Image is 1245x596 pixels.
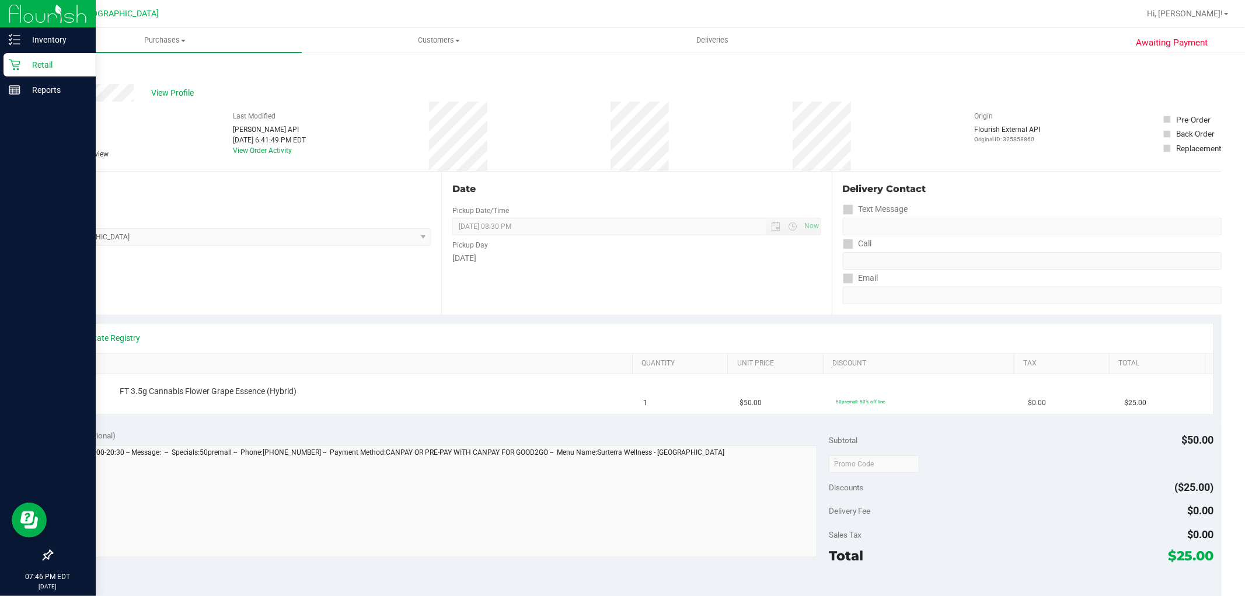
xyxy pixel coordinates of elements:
span: Total [829,548,863,564]
label: Call [843,235,872,252]
inline-svg: Inventory [9,34,20,46]
p: 07:46 PM EDT [5,571,90,582]
a: Tax [1023,359,1105,368]
span: $50.00 [1182,434,1214,446]
div: Back Order [1176,128,1215,140]
label: Pickup Date/Time [452,205,509,216]
p: Original ID: 325858860 [974,135,1040,144]
a: Purchases [28,28,302,53]
a: SKU [69,359,628,368]
span: $0.00 [1188,504,1214,517]
span: Subtotal [829,435,857,445]
span: View Profile [151,87,198,99]
span: Deliveries [681,35,744,46]
input: Format: (999) 999-9999 [843,252,1222,270]
label: Last Modified [233,111,275,121]
a: Quantity [641,359,723,368]
label: Origin [974,111,993,121]
div: Date [452,182,821,196]
a: Deliveries [576,28,849,53]
div: Flourish External API [974,124,1040,144]
span: Hi, [PERSON_NAME]! [1147,9,1223,18]
span: [GEOGRAPHIC_DATA] [79,9,159,19]
span: $0.00 [1188,528,1214,541]
span: 50premall: 50% off line [836,399,885,405]
a: Unit Price [737,359,819,368]
div: Pre-Order [1176,114,1211,126]
p: Reports [20,83,90,97]
div: Replacement [1176,142,1221,154]
span: $25.00 [1124,398,1146,409]
label: Email [843,270,878,287]
div: Location [51,182,431,196]
span: $25.00 [1169,548,1214,564]
span: Delivery Fee [829,506,870,515]
iframe: Resource center [12,503,47,538]
a: Discount [832,359,1009,368]
input: Promo Code [829,455,919,473]
span: Customers [302,35,575,46]
div: [DATE] 6:41:49 PM EDT [233,135,306,145]
span: $0.00 [1028,398,1046,409]
a: Customers [302,28,576,53]
span: Sales Tax [829,530,862,539]
a: View State Registry [71,332,141,344]
a: Total [1118,359,1200,368]
div: [PERSON_NAME] API [233,124,306,135]
p: [DATE] [5,582,90,591]
span: Awaiting Payment [1136,36,1208,50]
span: 1 [644,398,648,409]
p: Retail [20,58,90,72]
span: FT 3.5g Cannabis Flower Grape Essence (Hybrid) [120,386,297,397]
label: Pickup Day [452,240,488,250]
inline-svg: Retail [9,59,20,71]
a: View Order Activity [233,147,292,155]
div: [DATE] [452,252,821,264]
div: Delivery Contact [843,182,1222,196]
span: $50.00 [740,398,762,409]
label: Text Message [843,201,908,218]
span: Discounts [829,477,863,498]
input: Format: (999) 999-9999 [843,218,1222,235]
span: ($25.00) [1175,481,1214,493]
inline-svg: Reports [9,84,20,96]
span: Purchases [28,35,302,46]
p: Inventory [20,33,90,47]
